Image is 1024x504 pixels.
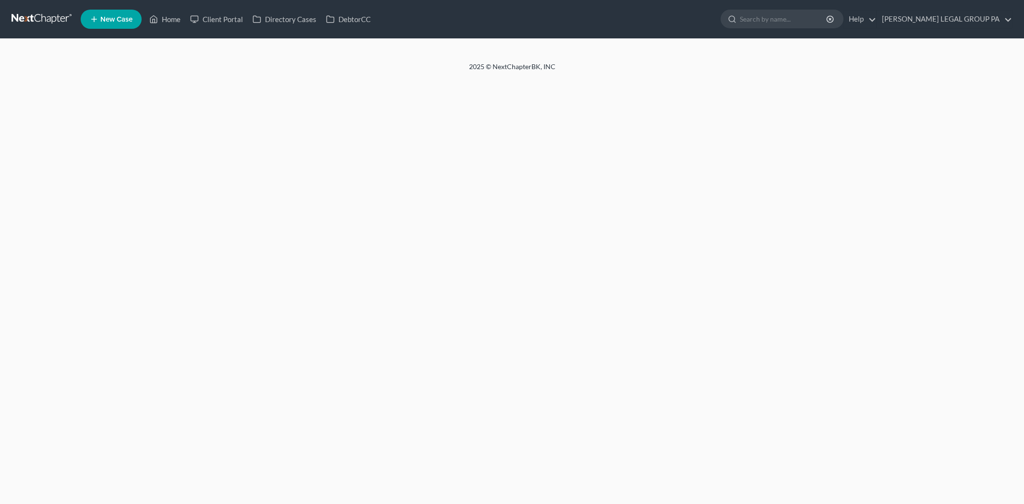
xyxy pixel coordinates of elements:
a: [PERSON_NAME] LEGAL GROUP PA [877,11,1012,28]
div: 2025 © NextChapterBK, INC [239,62,786,79]
span: New Case [100,16,133,23]
a: Help [844,11,876,28]
a: Home [145,11,185,28]
a: DebtorCC [321,11,375,28]
a: Client Portal [185,11,248,28]
input: Search by name... [740,10,828,28]
a: Directory Cases [248,11,321,28]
